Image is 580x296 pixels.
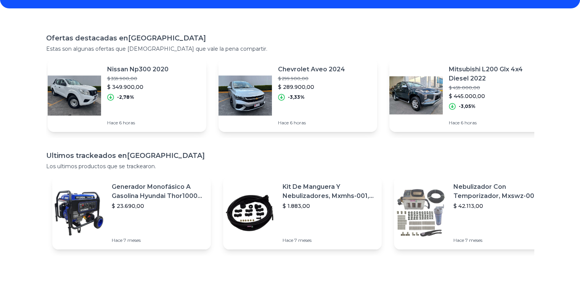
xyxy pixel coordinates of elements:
p: Hace 7 meses [112,237,205,243]
a: Featured imageGenerador Monofásico A Gasolina Hyundai Thor10000 P 11.5 Kw$ 23.690,00Hace 7 meses [52,176,211,249]
a: Featured imageNebulizador Con Temporizador, Mxswz-009, 50m, 40 Boquillas$ 42.113,00Hace 7 meses [394,176,553,249]
p: $ 23.690,00 [112,202,205,210]
p: $ 1.883,00 [283,202,376,210]
p: Hace 7 meses [453,237,546,243]
p: Nebulizador Con Temporizador, Mxswz-009, 50m, 40 Boquillas [453,182,546,201]
a: Featured imageMitsubishi L200 Glx 4x4 Diesel 2022$ 459.000,00$ 445.000,00-3,05%Hace 6 horas [389,59,548,132]
img: Featured image [48,69,101,122]
img: Featured image [219,69,272,122]
img: Featured image [223,186,276,240]
p: Hace 6 horas [449,120,542,126]
p: $ 445.000,00 [449,92,542,100]
p: -3,33% [288,94,305,100]
p: Estas son algunas ofertas que [DEMOGRAPHIC_DATA] que vale la pena compartir. [46,45,534,53]
p: Mitsubishi L200 Glx 4x4 Diesel 2022 [449,65,542,83]
h1: Ultimos trackeados en [GEOGRAPHIC_DATA] [46,150,534,161]
h1: Ofertas destacadas en [GEOGRAPHIC_DATA] [46,33,534,43]
p: $ 349.900,00 [107,83,169,91]
p: -2,78% [117,94,134,100]
p: $ 42.113,00 [453,202,546,210]
img: Featured image [394,186,447,240]
p: $ 299.900,00 [278,76,345,82]
a: Featured imageKit De Manguera Y Nebulizadores, Mxmhs-001, 6m, 6 Tees, 8 Bo$ 1.883,00Hace 7 meses [223,176,382,249]
p: Generador Monofásico A Gasolina Hyundai Thor10000 P 11.5 Kw [112,182,205,201]
p: Hace 6 horas [278,120,345,126]
p: -3,05% [459,103,476,109]
p: $ 359.900,00 [107,76,169,82]
p: $ 459.000,00 [449,85,542,91]
img: Featured image [389,69,443,122]
img: Featured image [52,186,106,240]
p: Hace 7 meses [283,237,376,243]
p: Los ultimos productos que se trackearon. [46,162,534,170]
p: Kit De Manguera Y Nebulizadores, Mxmhs-001, 6m, 6 Tees, 8 Bo [283,182,376,201]
a: Featured imageChevrolet Aveo 2024$ 299.900,00$ 289.900,00-3,33%Hace 6 horas [219,59,377,132]
p: Chevrolet Aveo 2024 [278,65,345,74]
p: Nissan Np300 2020 [107,65,169,74]
p: Hace 6 horas [107,120,169,126]
a: Featured imageNissan Np300 2020$ 359.900,00$ 349.900,00-2,78%Hace 6 horas [48,59,206,132]
p: $ 289.900,00 [278,83,345,91]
